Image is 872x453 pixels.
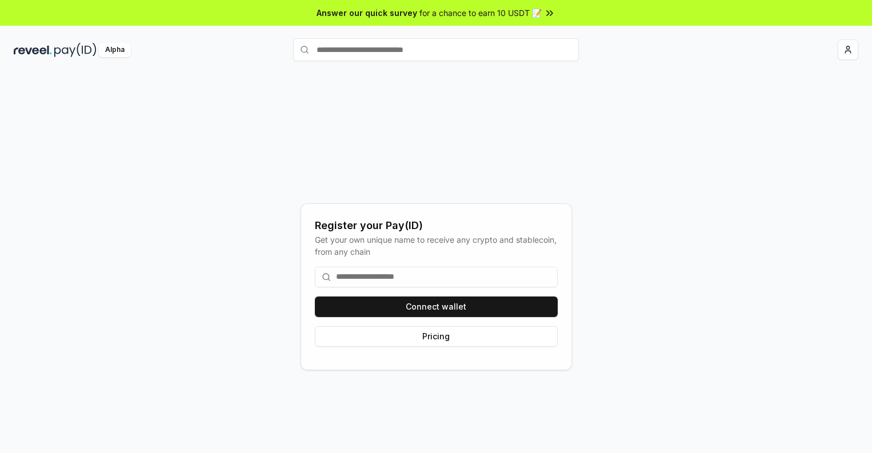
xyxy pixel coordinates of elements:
button: Pricing [315,326,558,347]
div: Alpha [99,43,131,57]
span: for a chance to earn 10 USDT 📝 [419,7,542,19]
span: Answer our quick survey [317,7,417,19]
img: reveel_dark [14,43,52,57]
button: Connect wallet [315,296,558,317]
div: Register your Pay(ID) [315,218,558,234]
img: pay_id [54,43,97,57]
div: Get your own unique name to receive any crypto and stablecoin, from any chain [315,234,558,258]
